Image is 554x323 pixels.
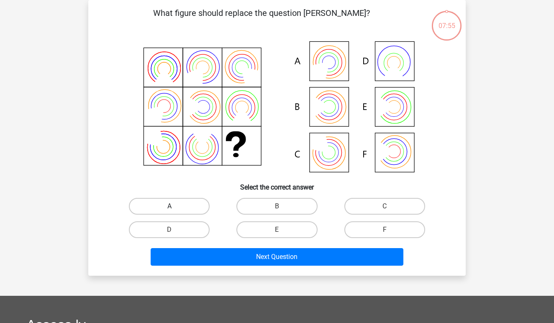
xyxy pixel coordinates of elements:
label: A [129,198,210,215]
h6: Select the correct answer [102,177,452,191]
div: 07:55 [431,10,462,31]
label: F [344,221,425,238]
button: Next Question [151,248,404,266]
label: E [236,221,317,238]
p: What figure should replace the question [PERSON_NAME]? [102,7,421,32]
label: C [344,198,425,215]
label: D [129,221,210,238]
label: B [236,198,317,215]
